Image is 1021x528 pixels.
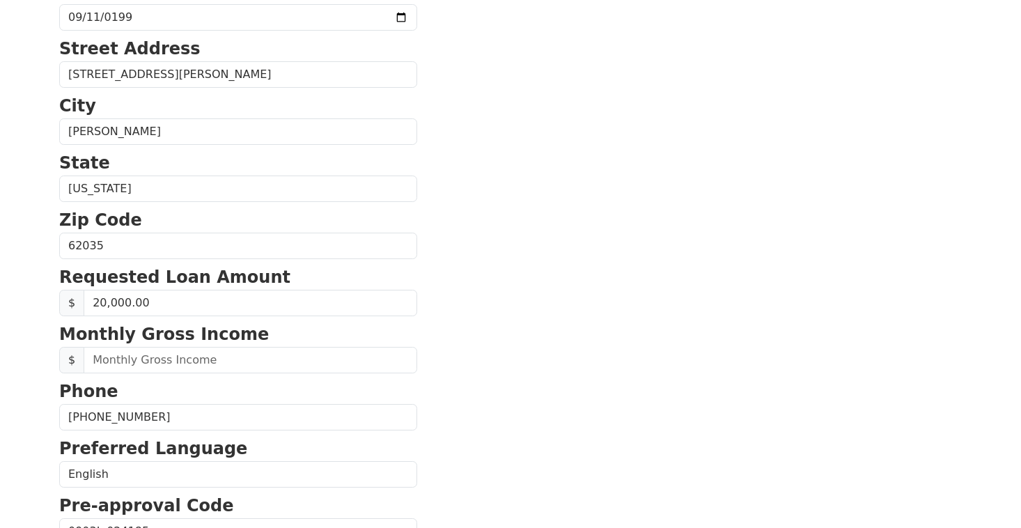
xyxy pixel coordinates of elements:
[59,347,84,373] span: $
[59,96,96,116] strong: City
[59,153,110,173] strong: State
[59,210,142,230] strong: Zip Code
[59,404,417,430] input: Phone
[84,290,417,316] input: Requested Loan Amount
[59,233,417,259] input: Zip Code
[59,496,234,515] strong: Pre-approval Code
[59,267,290,287] strong: Requested Loan Amount
[84,347,417,373] input: Monthly Gross Income
[59,382,118,401] strong: Phone
[59,439,247,458] strong: Preferred Language
[59,39,201,59] strong: Street Address
[59,290,84,316] span: $
[59,322,417,347] p: Monthly Gross Income
[59,61,417,88] input: Street Address
[59,118,417,145] input: City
